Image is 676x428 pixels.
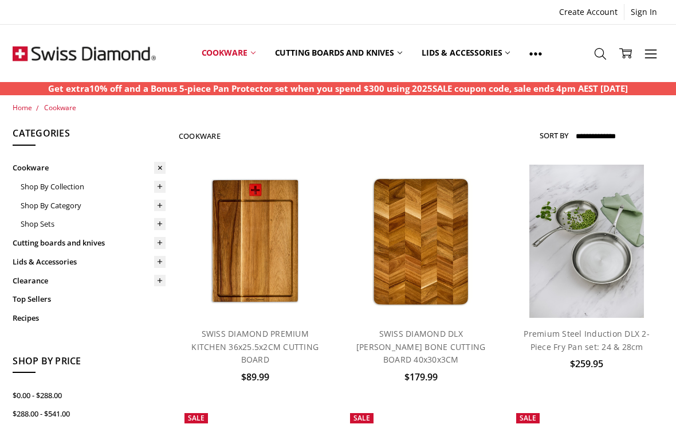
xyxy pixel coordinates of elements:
a: Show All [520,28,552,79]
span: $179.99 [404,371,438,383]
a: Home [13,103,32,112]
a: SWISS DIAMOND DLX [PERSON_NAME] BONE CUTTING BOARD 40x30x3CM [356,328,486,365]
a: $288.00 - $541.00 [13,404,166,423]
a: Top Sellers [13,290,166,309]
img: Premium steel DLX 2pc fry pan set (28 and 24cm) life style shot [529,165,644,318]
a: Cookware [44,103,76,112]
a: Cutting boards and knives [265,28,412,79]
a: Create Account [553,4,624,20]
a: Shop Sets [21,215,166,234]
p: Get extra10% off and a Bonus 5-piece Pan Protector set when you spend $300 using 2025SALE coupon ... [48,82,628,95]
span: Sale [188,413,205,423]
a: Lids & Accessories [412,28,520,79]
span: $89.99 [241,371,269,383]
a: SWISS DIAMOND PREMIUM KITCHEN 36x25.5x2CM CUTTING BOARD [191,328,319,365]
h5: Shop By Price [13,354,166,373]
a: Add to Cart [523,283,650,305]
a: Add to Cart [357,283,485,305]
a: Premium Steel Induction DLX 2-Piece Fry Pan set: 24 & 28cm [524,328,650,352]
a: Clearance [13,271,166,290]
img: SWISS DIAMOND DLX HERRING BONE CUTTING BOARD 40x30x3CM [359,165,483,318]
a: Cookware [192,28,265,79]
a: Shop By Category [21,196,166,215]
a: $0.00 - $288.00 [13,386,166,405]
a: Add to Cart [191,283,319,305]
a: Premium steel DLX 2pc fry pan set (28 and 24cm) life style shot [510,165,663,318]
h1: Cookware [179,131,221,141]
img: Free Shipping On Every Order [13,25,156,82]
img: SWISS DIAMOND PREMIUM KITCHEN 36x25.5x2CM CUTTING BOARD [196,165,314,318]
label: Sort By [540,126,568,145]
h5: Categories [13,126,166,146]
a: Shop By Collection [21,177,166,196]
span: $259.95 [570,357,603,370]
a: Cutting boards and knives [13,234,166,252]
a: Lids & Accessories [13,252,166,271]
span: Sale [353,413,370,423]
a: Cookware [13,158,166,177]
a: SWISS DIAMOND PREMIUM KITCHEN 36x25.5x2CM CUTTING BOARD [179,165,332,318]
a: SWISS DIAMOND DLX HERRING BONE CUTTING BOARD 40x30x3CM [344,165,497,318]
span: Sale [520,413,536,423]
a: Recipes [13,309,166,328]
a: Sign In [624,4,663,20]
